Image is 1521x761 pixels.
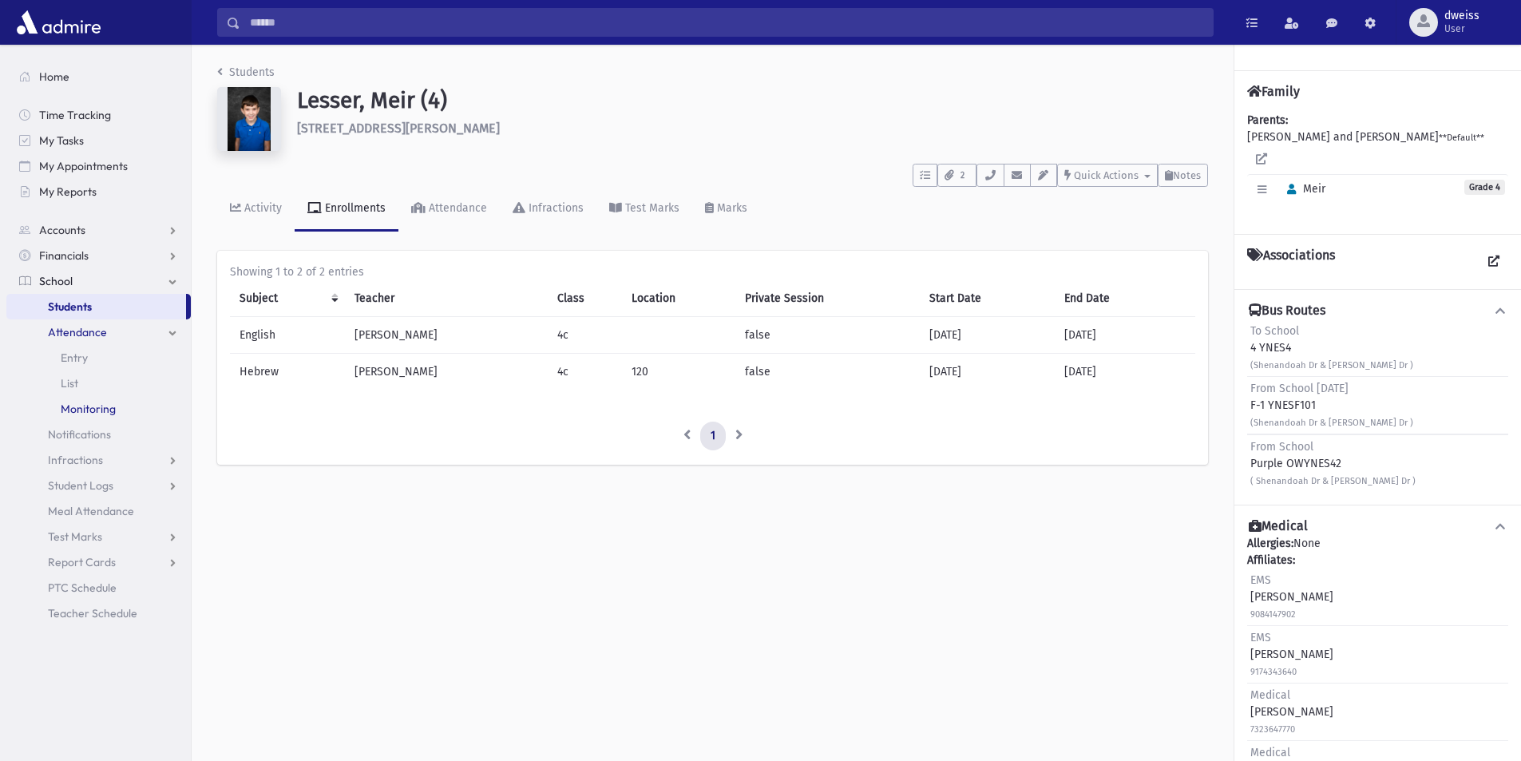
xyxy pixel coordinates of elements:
td: false [735,354,920,390]
a: My Tasks [6,128,191,153]
span: Entry [61,351,88,365]
h6: [STREET_ADDRESS][PERSON_NAME] [297,121,1208,136]
a: School [6,268,191,294]
a: View all Associations [1479,248,1508,276]
a: Monitoring [6,396,191,422]
th: Class [548,280,622,317]
a: Home [6,64,191,89]
h4: Associations [1247,248,1335,276]
div: [PERSON_NAME] [1250,572,1333,622]
span: Medical [1250,688,1290,702]
h4: Medical [1249,518,1308,535]
div: Activity [241,201,282,215]
small: 7323647770 [1250,724,1295,735]
th: Private Session [735,280,920,317]
td: Hebrew [230,354,345,390]
a: Students [6,294,186,319]
button: Quick Actions [1057,164,1158,187]
div: Infractions [525,201,584,215]
span: Time Tracking [39,108,111,122]
b: Allergies: [1247,537,1293,550]
span: Notes [1173,169,1201,181]
span: Grade 4 [1464,180,1505,195]
a: Notifications [6,422,191,447]
a: Teacher Schedule [6,600,191,626]
nav: breadcrumb [217,64,275,87]
a: 1 [700,422,726,450]
span: Financials [39,248,89,263]
a: Marks [692,187,760,232]
a: Test Marks [6,524,191,549]
h4: Family [1247,84,1300,99]
td: [PERSON_NAME] [345,317,549,354]
td: [DATE] [920,317,1056,354]
span: Attendance [48,325,107,339]
a: Financials [6,243,191,268]
div: [PERSON_NAME] [1250,687,1333,737]
a: List [6,371,191,396]
small: (Shenandoah Dr & [PERSON_NAME] Dr ) [1250,360,1413,371]
small: 9174343640 [1250,667,1297,677]
span: My Tasks [39,133,84,148]
th: Start Date [920,280,1056,317]
span: Report Cards [48,555,116,569]
span: To School [1250,324,1299,338]
div: 4 YNES4 [1250,323,1413,373]
th: Subject [230,280,345,317]
th: Location [622,280,735,317]
span: Notifications [48,427,111,442]
button: Bus Routes [1247,303,1508,319]
span: My Reports [39,184,97,199]
small: (Shenandoah Dr & [PERSON_NAME] Dr ) [1250,418,1413,428]
h1: Lesser, Meir (4) [297,87,1208,114]
b: Affiliates: [1247,553,1295,567]
a: Report Cards [6,549,191,575]
td: 120 [622,354,735,390]
a: PTC Schedule [6,575,191,600]
span: Accounts [39,223,85,237]
div: Enrollments [322,201,386,215]
a: Test Marks [596,187,692,232]
a: Students [217,65,275,79]
img: 2QAAAAAAAAAAAAAAAAAAAAAAAAAAAAAAAAAAAAAAAAAAAAAAAAAAAAAAAAAAAAAAAAAAAAAAAAAAAAAAAAAAAAAAAAAAAAAAA... [217,87,281,151]
button: 2 [937,164,976,187]
small: 9084147902 [1250,609,1296,620]
span: EMS [1250,631,1271,644]
input: Search [240,8,1213,37]
div: Purple OWYNES42 [1250,438,1416,489]
a: Attendance [398,187,500,232]
div: Showing 1 to 2 of 2 entries [230,264,1195,280]
span: EMS [1250,573,1271,587]
a: My Reports [6,179,191,204]
span: Meir [1280,182,1325,196]
a: Entry [6,345,191,371]
span: List [61,376,78,390]
button: Medical [1247,518,1508,535]
span: From School [DATE] [1250,382,1349,395]
a: Attendance [6,319,191,345]
span: Teacher Schedule [48,606,137,620]
span: 2 [956,168,969,183]
div: Attendance [426,201,487,215]
td: false [735,317,920,354]
a: Infractions [6,447,191,473]
td: 4c [548,317,622,354]
span: Test Marks [48,529,102,544]
span: Quick Actions [1074,169,1139,181]
div: F-1 YNESF101 [1250,380,1413,430]
span: Student Logs [48,478,113,493]
a: My Appointments [6,153,191,179]
small: ( Shenandoah Dr & [PERSON_NAME] Dr ) [1250,476,1416,486]
span: Medical [1250,746,1290,759]
div: [PERSON_NAME] [1250,629,1333,680]
a: Infractions [500,187,596,232]
span: From School [1250,440,1313,454]
td: English [230,317,345,354]
div: Marks [714,201,747,215]
span: User [1444,22,1479,35]
span: Home [39,69,69,84]
a: Time Tracking [6,102,191,128]
td: [DATE] [1055,317,1195,354]
b: Parents: [1247,113,1288,127]
h4: Bus Routes [1249,303,1325,319]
